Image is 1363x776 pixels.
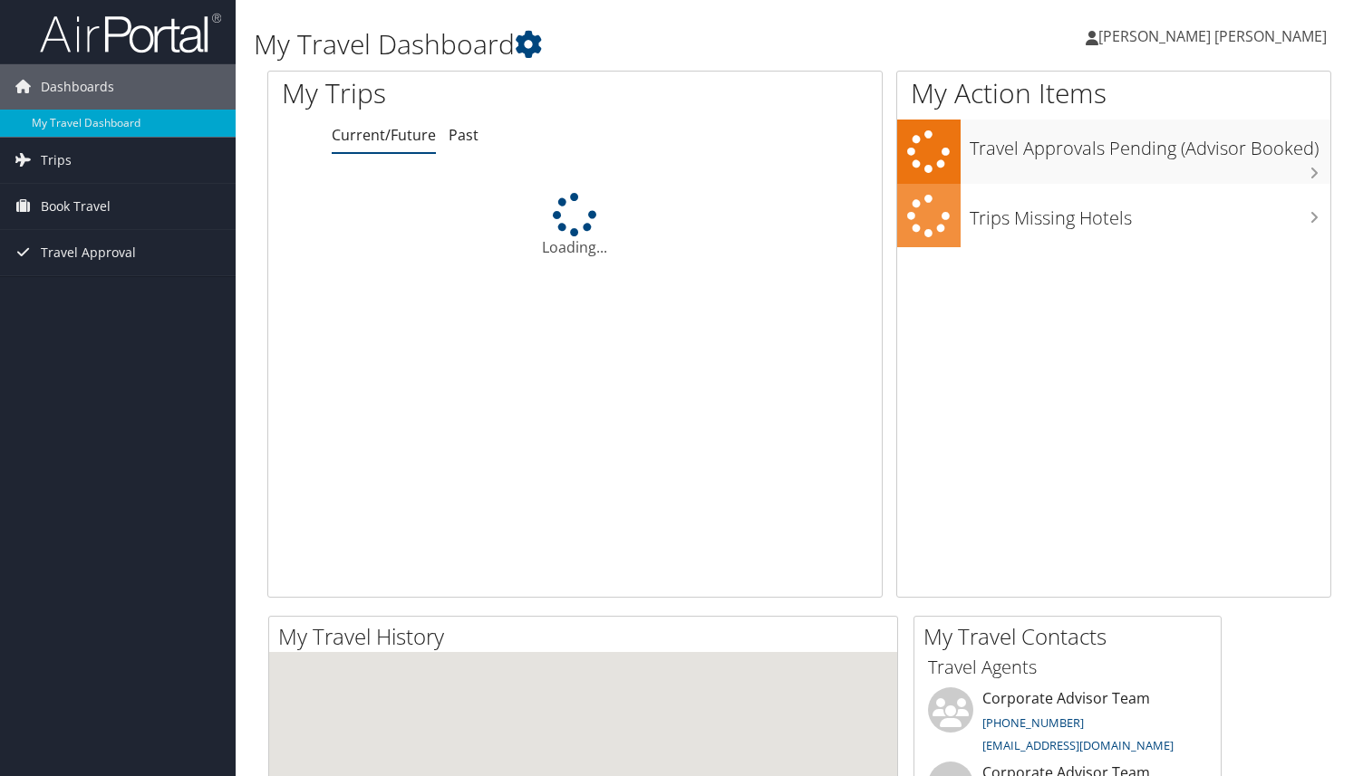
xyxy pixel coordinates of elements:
[332,125,436,145] a: Current/Future
[449,125,478,145] a: Past
[254,25,981,63] h1: My Travel Dashboard
[40,12,221,54] img: airportal-logo.png
[970,127,1330,161] h3: Travel Approvals Pending (Advisor Booked)
[923,621,1221,652] h2: My Travel Contacts
[41,138,72,183] span: Trips
[897,184,1330,248] a: Trips Missing Hotels
[1098,26,1327,46] span: [PERSON_NAME] [PERSON_NAME]
[41,64,114,110] span: Dashboards
[919,687,1216,762] li: Corporate Advisor Team
[982,737,1174,753] a: [EMAIL_ADDRESS][DOMAIN_NAME]
[41,230,136,275] span: Travel Approval
[282,74,613,112] h1: My Trips
[970,196,1330,231] h3: Trips Missing Hotels
[982,714,1084,731] a: [PHONE_NUMBER]
[928,655,1207,680] h3: Travel Agents
[41,184,111,229] span: Book Travel
[897,120,1330,184] a: Travel Approvals Pending (Advisor Booked)
[268,193,882,258] div: Loading...
[1086,9,1345,63] a: [PERSON_NAME] [PERSON_NAME]
[897,74,1330,112] h1: My Action Items
[278,621,897,652] h2: My Travel History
